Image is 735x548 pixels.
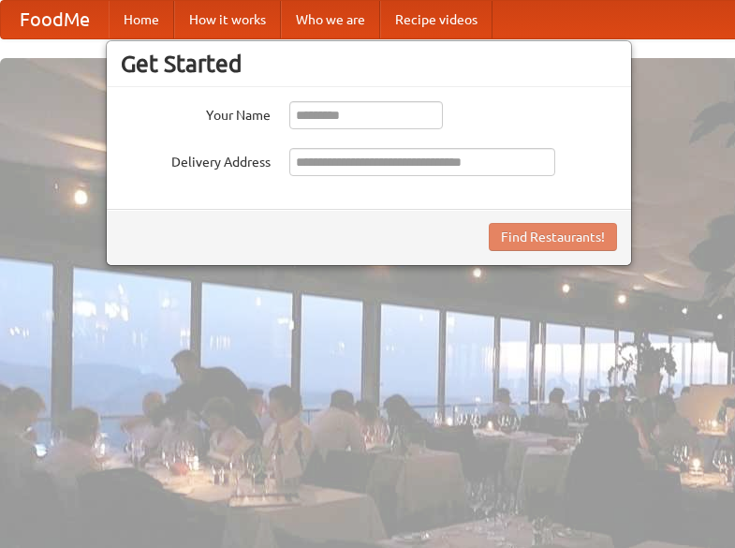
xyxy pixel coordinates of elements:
[1,1,109,38] a: FoodMe
[121,148,271,171] label: Delivery Address
[281,1,380,38] a: Who we are
[121,101,271,125] label: Your Name
[489,223,617,251] button: Find Restaurants!
[121,50,617,78] h3: Get Started
[109,1,174,38] a: Home
[174,1,281,38] a: How it works
[380,1,492,38] a: Recipe videos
